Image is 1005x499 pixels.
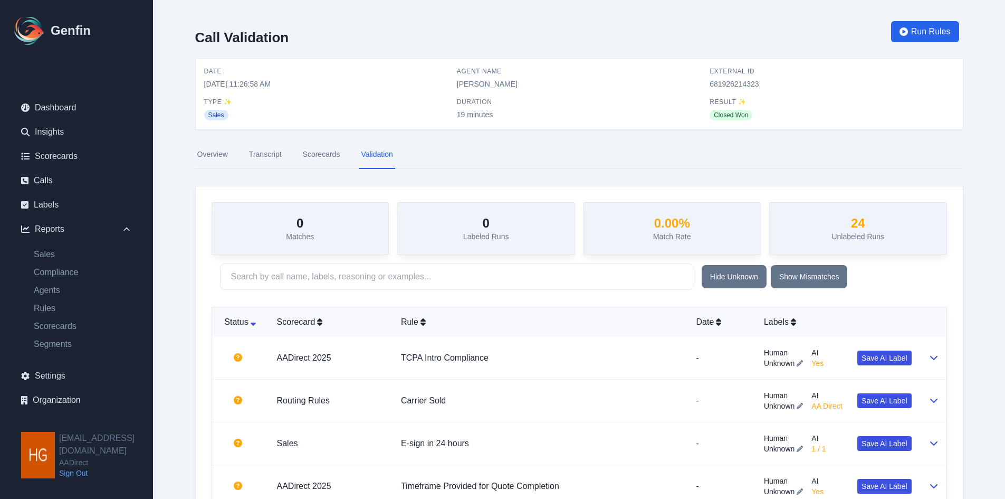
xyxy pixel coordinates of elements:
p: - [696,480,747,493]
a: AADirect 2025 [277,353,331,362]
span: External ID [710,67,954,76]
span: Save AI Label [862,353,907,363]
a: Settings [13,365,140,387]
span: Sales [204,110,228,120]
a: Insights [13,121,140,143]
p: - [696,437,747,450]
a: Scorecards [25,320,140,333]
span: Yes [811,486,824,497]
span: Save AI Label [862,481,907,492]
a: Validation [359,140,395,169]
p: Match Rate [653,231,691,242]
a: Sign Out [59,468,153,478]
span: AA Direct [811,401,842,411]
span: Unknown [764,401,795,411]
span: 19 minutes [457,109,701,120]
a: Sales [277,439,298,448]
div: Rule [401,316,679,328]
a: Agents [25,284,140,297]
a: Routing Rules [277,396,330,405]
button: Hide Unknown [702,265,767,288]
span: Unknown [764,358,795,369]
h2: [EMAIL_ADDRESS][DOMAIN_NAME] [59,432,153,457]
h3: 24 [831,215,884,231]
span: Closed Won [710,110,752,120]
p: Labeled Runs [463,231,509,242]
span: AI [811,476,824,486]
button: Save AI Label [857,436,911,451]
a: Segments [25,338,140,351]
span: AI [811,347,824,358]
a: Timeframe Provided for Quote Completion [401,482,559,491]
span: Duration [457,98,701,106]
img: hgarza@aadirect.com [21,432,55,478]
span: AI [811,390,842,401]
button: Run Rules [891,21,959,42]
a: Organization [13,390,140,411]
span: Unknown [764,444,795,454]
p: - [696,352,747,364]
a: TCPA Intro Compliance [401,353,489,362]
span: AI [811,433,826,444]
h3: 0.00 % [653,215,691,231]
span: Human [764,476,803,486]
span: [PERSON_NAME] [457,79,701,89]
a: Carrier Sold [401,396,446,405]
button: Save AI Label [857,393,911,408]
a: Overview [195,140,230,169]
div: Scorecard [277,316,384,328]
span: [DATE] 11:26:58 AM [204,79,448,89]
span: Unknown [764,486,795,497]
span: 1 / 1 [811,444,826,454]
div: Reports [13,219,140,240]
span: Agent Name [457,67,701,76]
h3: 0 [463,215,509,231]
a: Scorecards [13,146,140,167]
a: Labels [13,194,140,215]
h3: 0 [286,215,314,231]
span: Human [764,390,803,401]
span: 681926214323 [710,79,954,89]
button: Save AI Label [857,479,911,494]
div: Status [221,316,260,328]
span: Save AI Label [862,438,907,449]
a: AADirect 2025 [277,482,331,491]
a: E-sign in 24 hours [401,439,469,448]
p: Matches [286,231,314,242]
h2: Call Validation [195,30,289,45]
span: Human [764,433,803,444]
img: Logo [13,14,46,48]
a: Scorecards [301,140,342,169]
a: Dashboard [13,97,140,118]
span: Type ✨ [204,98,448,106]
div: Date [696,316,747,328]
span: AADirect [59,457,153,468]
nav: Tabs [195,140,963,169]
span: Save AI Label [862,396,907,406]
div: Labels [764,316,912,328]
a: Compliance [25,266,140,279]
input: Search by call name, labels, reasoning or examples... [220,263,693,290]
span: Run Rules [911,25,951,38]
a: Calls [13,170,140,191]
span: Yes [811,358,824,369]
a: Transcript [247,140,284,169]
h1: Genfin [51,22,91,39]
a: Rules [25,302,140,315]
p: Unlabeled Runs [831,231,884,242]
span: Date [204,67,448,76]
button: Show Mismatches [771,265,848,288]
button: Save AI Label [857,351,911,365]
span: Human [764,347,803,358]
a: Sales [25,248,140,261]
p: - [696,394,747,407]
span: Result ✨ [710,98,954,106]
